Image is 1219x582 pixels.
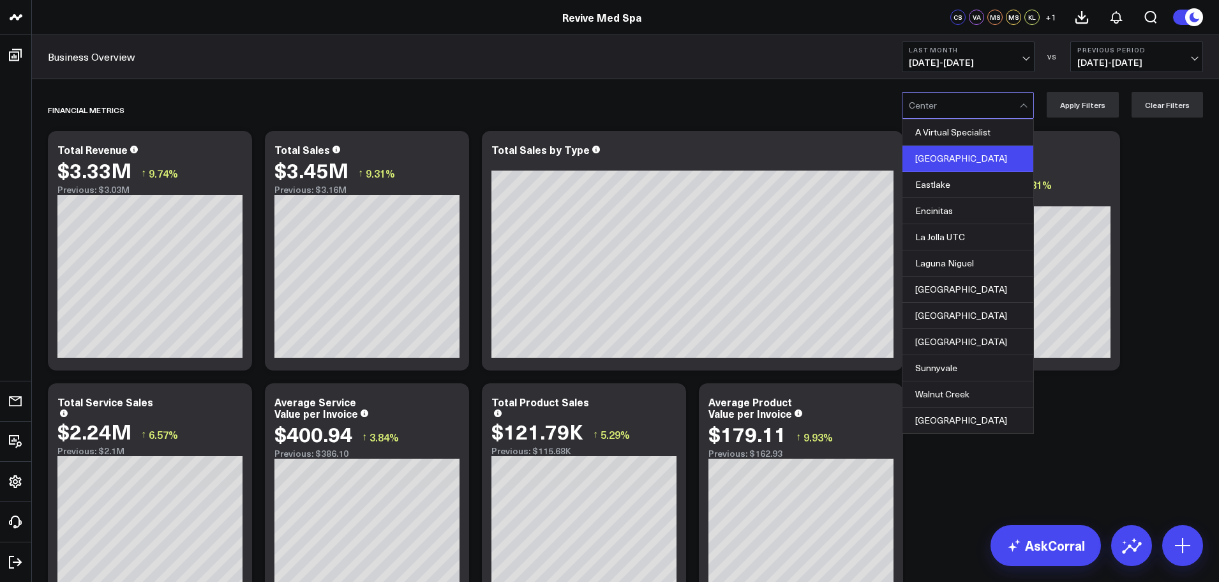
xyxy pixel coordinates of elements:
button: Last Month[DATE]-[DATE] [902,42,1035,72]
span: 9.31% [366,166,395,180]
div: Encinitas [902,198,1033,224]
div: [GEOGRAPHIC_DATA] [902,303,1033,329]
div: $2.24M [57,420,131,443]
div: $3.45M [274,158,348,181]
div: $179.11 [708,422,786,445]
div: Sunnyvale [902,355,1033,381]
div: KL [1024,10,1040,25]
span: [DATE] - [DATE] [1077,57,1196,68]
div: $400.94 [274,422,352,445]
div: Previous: $2.1M [57,446,243,456]
div: [GEOGRAPHIC_DATA] [902,277,1033,303]
button: +1 [1043,10,1058,25]
div: MS [987,10,1003,25]
span: 9.74% [149,166,178,180]
div: FInancial Metrics [48,95,124,125]
div: Laguna Niguel [902,250,1033,277]
a: AskCorral [991,525,1101,566]
div: La Jolla UTC [902,224,1033,250]
div: VA [969,10,984,25]
span: 3.84% [370,430,399,444]
span: 6.57% [149,427,178,441]
a: Revive Med Spa [562,10,641,24]
span: ↑ [141,165,146,181]
div: VS [1041,53,1064,61]
b: Last Month [909,46,1028,54]
span: 7.81% [1022,178,1052,192]
div: $121.79K [491,420,583,443]
div: Eastlake [902,172,1033,198]
div: Previous: $386.10 [274,448,460,459]
div: A Virtual Specialist [902,119,1033,146]
div: Total Sales [274,142,330,157]
span: [DATE] - [DATE] [909,57,1028,68]
div: Total Product Sales [491,395,589,409]
div: Average Product Value per Invoice [708,395,792,420]
span: ↑ [593,426,598,443]
div: Previous: $162.93 [708,448,894,459]
div: Total Revenue [57,142,128,157]
div: Walnut Creek [902,381,1033,408]
div: [GEOGRAPHIC_DATA] [902,329,1033,355]
div: Total Sales by Type [491,142,590,157]
div: Total Service Sales [57,395,153,409]
div: MS [1006,10,1021,25]
span: ↑ [358,165,363,181]
div: Average Service Value per Invoice [274,395,358,420]
b: Previous Period [1077,46,1196,54]
span: ↑ [141,426,146,443]
span: 5.29% [601,427,630,441]
span: 9.93% [804,430,833,444]
span: ↑ [362,429,367,445]
div: [GEOGRAPHIC_DATA] [902,146,1033,172]
button: Clear Filters [1132,92,1203,118]
div: Previous: $3.16M [274,185,460,195]
div: $3.33M [57,158,131,181]
button: Apply Filters [1047,92,1119,118]
div: [GEOGRAPHIC_DATA] [902,408,1033,433]
span: + 1 [1045,13,1056,22]
a: Business Overview [48,50,135,64]
div: Previous: $115.68K [491,446,677,456]
button: Previous Period[DATE]-[DATE] [1070,42,1203,72]
div: CS [950,10,966,25]
div: Previous: $3.03M [57,185,243,195]
span: ↑ [796,429,801,445]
